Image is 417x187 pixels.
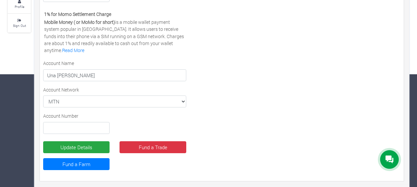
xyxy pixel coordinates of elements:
small: Sign Out [13,23,26,28]
button: Update Details [43,141,110,153]
label: Account Number [43,112,78,119]
a: Sign Out [8,14,31,32]
label: Account Network [43,86,79,93]
a: Read More [62,47,84,53]
b: Mobile Money ( or MoMo for short) [44,19,115,25]
small: Profile [15,4,24,9]
p: is a mobile wallet payment system popular in [GEOGRAPHIC_DATA]. It allows users to receive funds ... [44,19,185,54]
b: 1% for Momo Settlement Charge [44,11,111,17]
a: Fund a Trade [120,141,186,153]
a: Fund a Farm [43,158,110,170]
label: Account Name [43,60,74,67]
